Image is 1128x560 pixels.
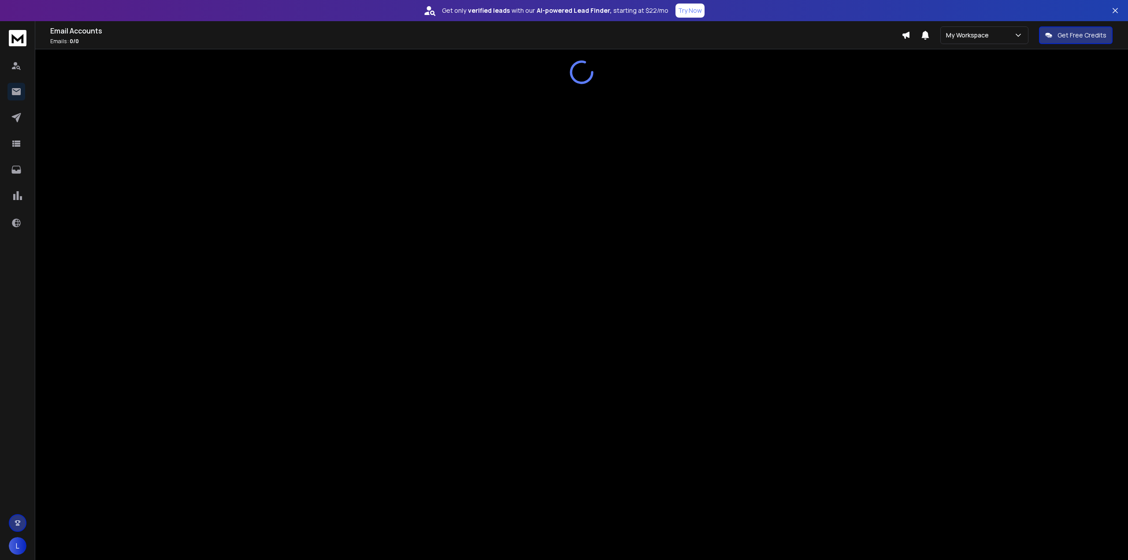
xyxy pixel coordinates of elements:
strong: verified leads [468,6,510,15]
img: logo [9,30,26,46]
p: Get only with our starting at $22/mo [442,6,668,15]
p: Get Free Credits [1057,31,1106,40]
button: L [9,537,26,555]
p: Try Now [678,6,702,15]
button: Get Free Credits [1039,26,1113,44]
strong: AI-powered Lead Finder, [537,6,612,15]
span: 0 / 0 [70,37,79,45]
h1: Email Accounts [50,26,902,36]
button: Try Now [675,4,705,18]
p: Emails : [50,38,902,45]
p: My Workspace [946,31,992,40]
